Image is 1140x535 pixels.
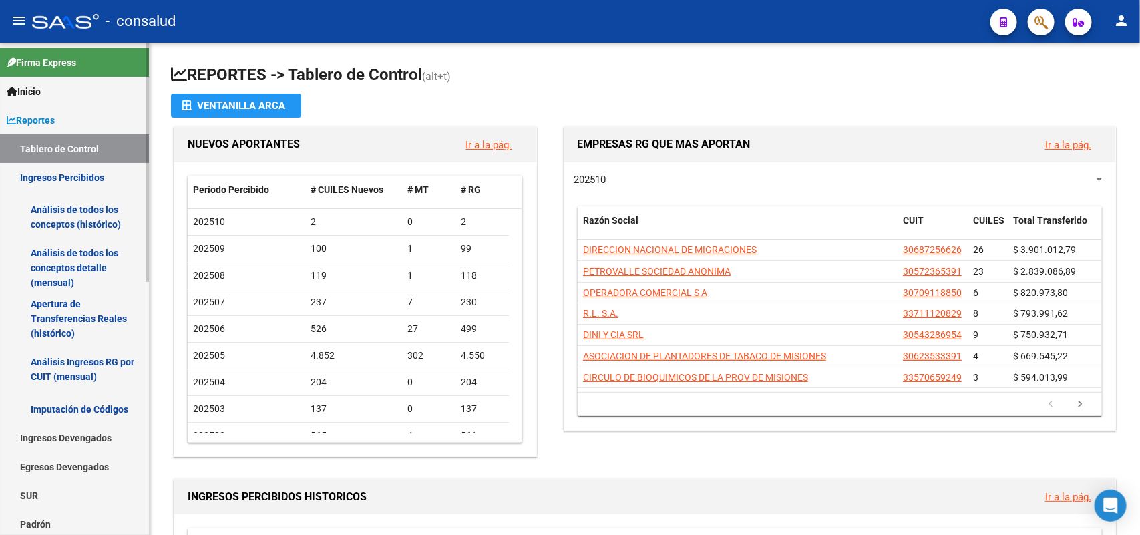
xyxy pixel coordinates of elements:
[973,308,978,319] span: 8
[311,184,383,195] span: # CUILES Nuevos
[903,329,962,340] span: 30543286954
[311,241,397,256] div: 100
[583,308,618,319] span: R.L. S.A.
[311,428,397,443] div: 565
[11,13,27,29] mat-icon: menu
[407,375,450,390] div: 0
[7,55,76,70] span: Firma Express
[1013,351,1068,361] span: $ 669.545,22
[305,176,403,204] datatable-header-cell: # CUILES Nuevos
[461,268,504,283] div: 118
[106,7,176,36] span: - consalud
[1013,266,1076,277] span: $ 2.839.086,89
[407,241,450,256] div: 1
[193,297,225,307] span: 202507
[973,287,978,298] span: 6
[182,94,291,118] div: Ventanilla ARCA
[1045,491,1091,503] a: Ir a la pág.
[1034,484,1102,509] button: Ir a la pág.
[461,214,504,230] div: 2
[903,351,962,361] span: 30623533391
[1013,287,1068,298] span: $ 820.973,80
[461,348,504,363] div: 4.550
[193,323,225,334] span: 202506
[407,295,450,310] div: 7
[583,372,808,383] span: CIRCULO DE BIOQUIMICOS DE LA PROV DE MISIONES
[578,206,898,250] datatable-header-cell: Razón Social
[407,214,450,230] div: 0
[407,401,450,417] div: 0
[461,184,481,195] span: # RG
[903,372,962,383] span: 33570659249
[583,266,731,277] span: PETROVALLE SOCIEDAD ANONIMA
[1013,308,1068,319] span: $ 793.991,62
[193,184,269,195] span: Período Percibido
[466,139,512,151] a: Ir a la pág.
[1045,139,1091,151] a: Ir a la pág.
[1013,244,1076,255] span: $ 3.901.012,79
[903,308,962,319] span: 33711120829
[193,377,225,387] span: 202504
[583,351,826,361] span: ASOCIACION DE PLANTADORES DE TABACO DE MISIONES
[461,428,504,443] div: 561
[461,401,504,417] div: 137
[973,266,984,277] span: 23
[1034,132,1102,157] button: Ir a la pág.
[407,348,450,363] div: 302
[973,372,978,383] span: 3
[1038,397,1064,412] a: go to previous page
[188,138,300,150] span: NUEVOS APORTANTES
[455,132,523,157] button: Ir a la pág.
[311,348,397,363] div: 4.852
[583,287,707,298] span: OPERADORA COMERCIAL S A
[583,215,638,226] span: Razón Social
[171,64,1119,87] h1: REPORTES -> Tablero de Control
[188,176,305,204] datatable-header-cell: Período Percibido
[461,241,504,256] div: 99
[973,329,978,340] span: 9
[311,268,397,283] div: 119
[193,350,225,361] span: 202505
[402,176,455,204] datatable-header-cell: # MT
[193,243,225,254] span: 202509
[578,138,751,150] span: EMPRESAS RG QUE MAS APORTAN
[7,113,55,128] span: Reportes
[193,270,225,281] span: 202508
[574,174,606,186] span: 202510
[1113,13,1129,29] mat-icon: person
[973,215,1004,226] span: CUILES
[461,321,504,337] div: 499
[193,430,225,441] span: 202502
[903,215,924,226] span: CUIT
[1095,490,1127,522] div: Open Intercom Messenger
[903,287,962,298] span: 30709118850
[407,321,450,337] div: 27
[903,244,962,255] span: 30687256626
[973,244,984,255] span: 26
[407,428,450,443] div: 4
[1013,329,1068,340] span: $ 750.932,71
[461,295,504,310] div: 230
[311,401,397,417] div: 137
[311,295,397,310] div: 237
[903,266,962,277] span: 30572365391
[407,268,450,283] div: 1
[311,375,397,390] div: 204
[968,206,1008,250] datatable-header-cell: CUILES
[311,214,397,230] div: 2
[583,244,757,255] span: DIRECCION NACIONAL DE MIGRACIONES
[898,206,968,250] datatable-header-cell: CUIT
[171,94,301,118] button: Ventanilla ARCA
[311,321,397,337] div: 526
[583,329,644,340] span: DINI Y CIA SRL
[407,184,429,195] span: # MT
[1068,397,1093,412] a: go to next page
[973,351,978,361] span: 4
[422,70,451,83] span: (alt+t)
[193,403,225,414] span: 202503
[1013,372,1068,383] span: $ 594.013,99
[7,84,41,99] span: Inicio
[1008,206,1101,250] datatable-header-cell: Total Transferido
[461,375,504,390] div: 204
[188,490,367,503] span: INGRESOS PERCIBIDOS HISTORICOS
